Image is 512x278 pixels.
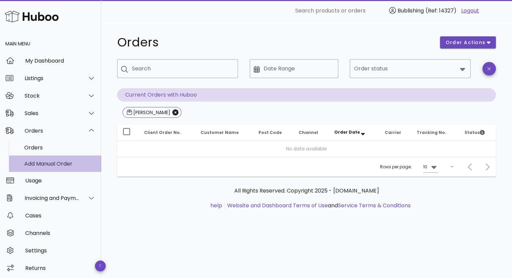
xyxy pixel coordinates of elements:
[24,144,96,151] div: Orders
[299,130,318,135] span: Channel
[293,125,329,141] th: Channel
[459,125,496,141] th: Status
[25,110,79,116] div: Sales
[144,130,181,135] span: Client Order No.
[451,164,453,170] div: –
[123,187,490,195] p: All Rights Reserved. Copyright 2025 - [DOMAIN_NAME]
[425,7,456,14] span: (Ref: 14327)
[423,162,438,172] div: 10Rows per page:
[117,36,432,48] h1: Orders
[25,265,96,271] div: Returns
[440,36,496,48] button: order actions
[24,161,96,167] div: Add Manual Order
[25,212,96,219] div: Cases
[225,202,411,210] li: and
[423,164,427,170] div: 10
[465,130,485,135] span: Status
[210,202,222,209] a: help
[117,88,496,102] p: Current Orders with Huboo
[195,125,253,141] th: Customer Name
[25,177,96,184] div: Usage
[25,75,79,81] div: Listings
[379,125,411,141] th: Carrier
[227,202,328,209] a: Website and Dashboard Terms of Use
[25,58,96,64] div: My Dashboard
[117,141,496,157] td: No data available
[258,130,281,135] span: Post Code
[201,130,239,135] span: Customer Name
[398,7,424,14] span: Bublishing
[132,109,170,116] div: [PERSON_NAME]
[380,157,438,177] div: Rows per page:
[172,109,178,115] button: Close
[445,39,486,46] span: order actions
[25,230,96,236] div: Channels
[461,7,479,15] a: Logout
[139,125,195,141] th: Client Order No.
[417,130,446,135] span: Tracking No.
[334,129,360,135] span: Order Date
[350,59,471,78] div: Order status
[25,247,96,254] div: Settings
[25,195,79,201] div: Invoicing and Payments
[25,128,79,134] div: Orders
[338,202,411,209] a: Service Terms & Conditions
[253,125,293,141] th: Post Code
[329,125,379,141] th: Order Date: Sorted descending. Activate to remove sorting.
[5,9,59,24] img: Huboo Logo
[411,125,459,141] th: Tracking No.
[384,130,401,135] span: Carrier
[25,93,79,99] div: Stock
